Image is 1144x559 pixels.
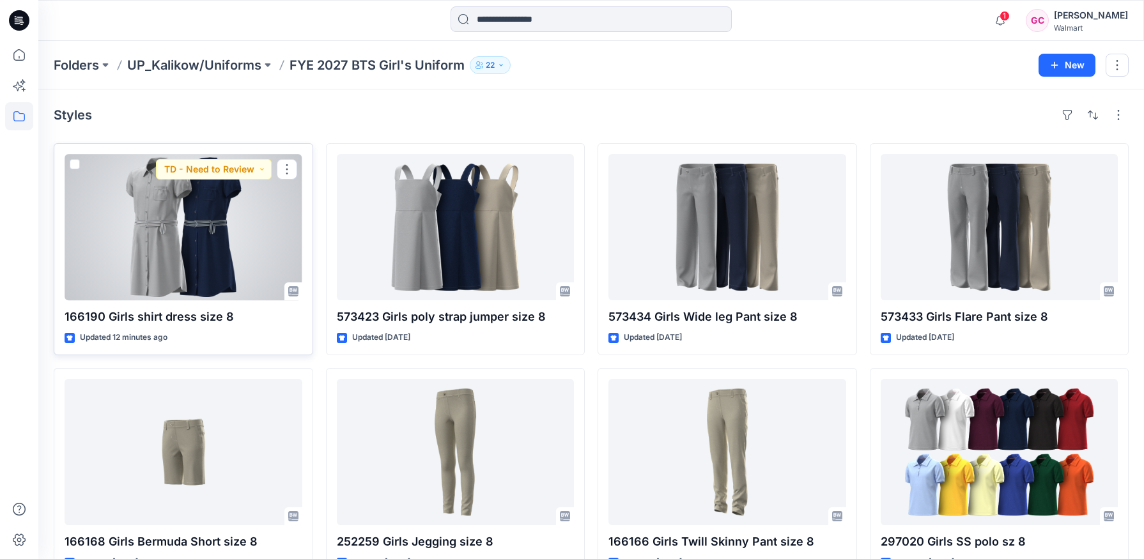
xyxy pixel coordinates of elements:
[881,379,1118,525] a: 297020 Girls SS polo sz 8
[881,308,1118,326] p: 573433 Girls Flare Pant size 8
[127,56,261,74] a: UP_Kalikow/Uniforms
[290,56,465,74] p: FYE 2027 BTS Girl's Uniform
[608,154,846,300] a: 573434 Girls Wide leg Pant size 8
[486,58,495,72] p: 22
[65,154,302,300] a: 166190 Girls shirt dress size 8
[337,379,575,525] a: 252259 Girls Jegging size 8
[1000,11,1010,21] span: 1
[608,308,846,326] p: 573434 Girls Wide leg Pant size 8
[54,107,92,123] h4: Styles
[1026,9,1049,32] div: GC
[1054,23,1128,33] div: Walmart
[352,331,410,344] p: Updated [DATE]
[881,533,1118,551] p: 297020 Girls SS polo sz 8
[624,331,682,344] p: Updated [DATE]
[337,533,575,551] p: 252259 Girls Jegging size 8
[470,56,511,74] button: 22
[608,533,846,551] p: 166166 Girls Twill Skinny Pant size 8
[65,308,302,326] p: 166190 Girls shirt dress size 8
[337,154,575,300] a: 573423 Girls poly strap jumper size 8
[54,56,99,74] a: Folders
[65,379,302,525] a: 166168 Girls Bermuda Short size 8
[881,154,1118,300] a: 573433 Girls Flare Pant size 8
[1054,8,1128,23] div: [PERSON_NAME]
[1039,54,1095,77] button: New
[80,331,167,344] p: Updated 12 minutes ago
[65,533,302,551] p: 166168 Girls Bermuda Short size 8
[337,308,575,326] p: 573423 Girls poly strap jumper size 8
[896,331,954,344] p: Updated [DATE]
[608,379,846,525] a: 166166 Girls Twill Skinny Pant size 8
